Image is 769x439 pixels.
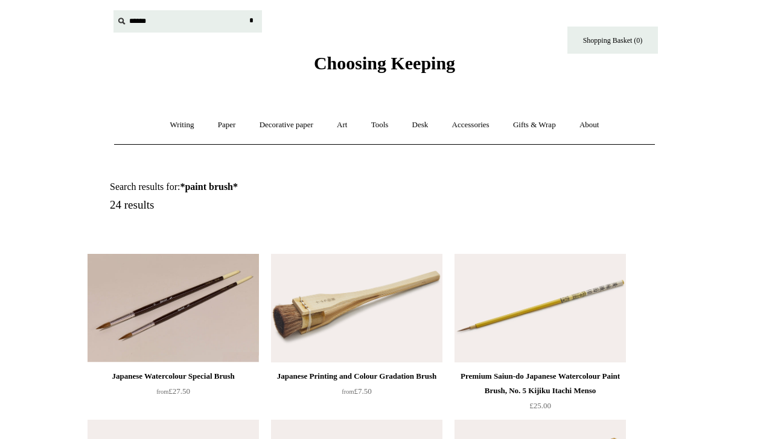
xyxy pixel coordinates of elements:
[88,254,259,362] img: Japanese Watercolour Special Brush
[271,369,442,418] a: Japanese Printing and Colour Gradation Brush from£7.50
[156,387,190,396] span: £27.50
[529,401,551,410] span: £25.00
[567,27,658,54] a: Shopping Basket (0)
[249,109,324,141] a: Decorative paper
[502,109,567,141] a: Gifts & Wrap
[88,254,259,362] a: Japanese Watercolour Special Brush Japanese Watercolour Special Brush
[271,254,442,362] img: Japanese Printing and Colour Gradation Brush
[569,109,610,141] a: About
[401,109,439,141] a: Desk
[271,254,442,362] a: Japanese Printing and Colour Gradation Brush Japanese Printing and Colour Gradation Brush
[207,109,247,141] a: Paper
[360,109,400,141] a: Tools
[110,198,398,212] h5: 24 results
[180,182,238,192] strong: *paint brush*
[274,369,439,384] div: Japanese Printing and Colour Gradation Brush
[156,388,168,395] span: from
[455,254,626,362] a: Premium Saiun-do Japanese Watercolour Paint Brush, No. 5 Kijiku Itachi Menso Premium Saiun-do Jap...
[314,63,455,71] a: Choosing Keeping
[326,109,358,141] a: Art
[88,369,259,418] a: Japanese Watercolour Special Brush from£27.50
[314,53,455,73] span: Choosing Keeping
[455,254,626,362] img: Premium Saiun-do Japanese Watercolour Paint Brush, No. 5 Kijiku Itachi Menso
[342,387,371,396] span: £7.50
[91,369,256,384] div: Japanese Watercolour Special Brush
[159,109,205,141] a: Writing
[455,369,626,418] a: Premium Saiun-do Japanese Watercolour Paint Brush, No. 5 Kijiku Itachi Menso £25.00
[441,109,500,141] a: Accessories
[110,181,398,192] h1: Search results for:
[342,388,354,395] span: from
[458,369,623,398] div: Premium Saiun-do Japanese Watercolour Paint Brush, No. 5 Kijiku Itachi Menso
